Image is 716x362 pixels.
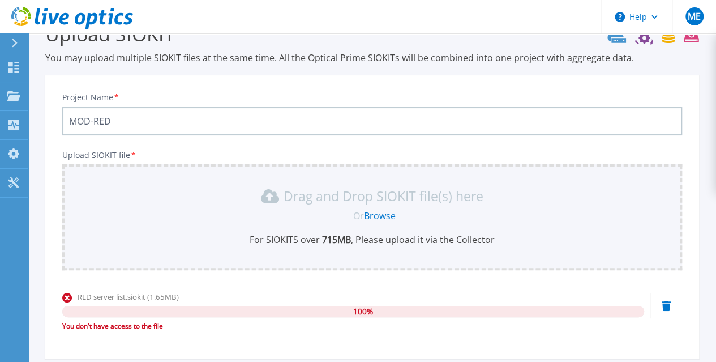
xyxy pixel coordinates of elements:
[62,93,120,101] label: Project Name
[69,233,675,246] p: For SIOKITS over , Please upload it via the Collector
[320,233,351,246] b: 715 MB
[353,306,373,317] span: 100 %
[62,107,682,135] input: Enter Project Name
[62,151,682,160] p: Upload SIOKIT file
[364,210,396,222] a: Browse
[688,12,701,21] span: ME
[284,190,483,202] p: Drag and Drop SIOKIT file(s) here
[45,52,699,64] p: You may upload multiple SIOKIT files at the same time. All the Optical Prime SIOKITs will be comb...
[78,292,179,302] span: RED server list.siokit (1.65MB)
[353,210,364,222] span: Or
[45,21,699,47] h3: Upload SIOKIT
[62,321,644,332] div: You don't have access to the file
[69,187,675,246] div: Drag and Drop SIOKIT file(s) here OrBrowseFor SIOKITS over 715MB, Please upload it via the Collector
